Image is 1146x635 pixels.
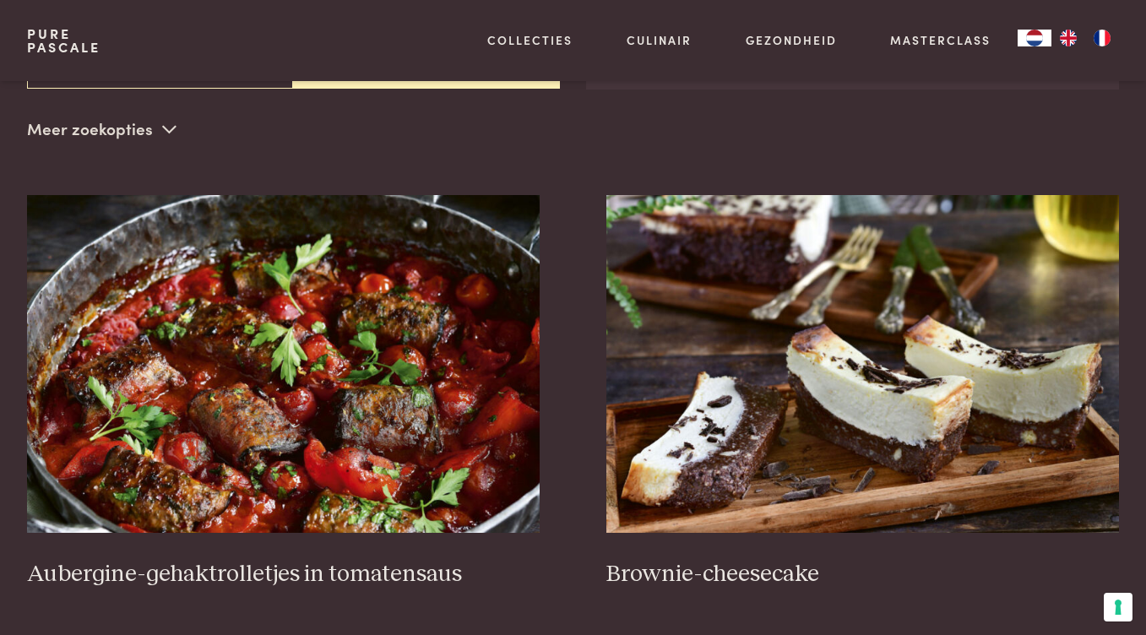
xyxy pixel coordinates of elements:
[27,195,540,533] img: Aubergine-gehaktrolletjes in tomatensaus
[1051,30,1119,46] ul: Language list
[1018,30,1119,46] aside: Language selected: Nederlands
[487,31,573,49] a: Collecties
[1104,593,1132,621] button: Uw voorkeuren voor toestemming voor trackingtechnologieën
[606,560,1119,589] h3: Brownie-cheesecake
[627,31,692,49] a: Culinair
[27,195,540,589] a: Aubergine-gehaktrolletjes in tomatensaus Aubergine-gehaktrolletjes in tomatensaus
[27,117,177,142] p: Meer zoekopties
[1018,30,1051,46] a: NL
[606,195,1119,589] a: Brownie-cheesecake Brownie-cheesecake
[1018,30,1051,46] div: Language
[746,31,837,49] a: Gezondheid
[1051,30,1085,46] a: EN
[1085,30,1119,46] a: FR
[606,195,1119,533] img: Brownie-cheesecake
[890,31,991,49] a: Masterclass
[27,27,100,54] a: PurePascale
[27,560,540,589] h3: Aubergine-gehaktrolletjes in tomatensaus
